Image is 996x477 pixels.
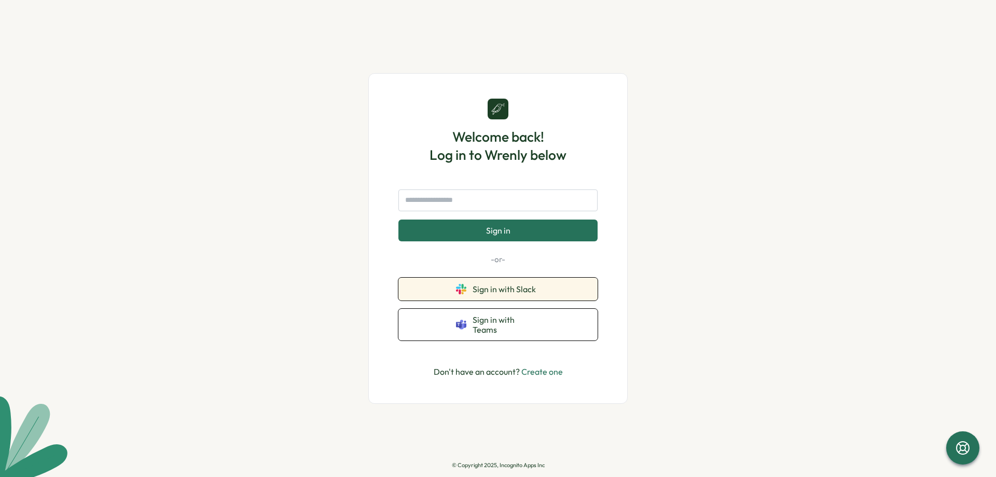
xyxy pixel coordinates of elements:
[398,220,598,241] button: Sign in
[521,366,563,377] a: Create one
[473,284,540,294] span: Sign in with Slack
[398,254,598,265] p: -or-
[486,226,510,235] span: Sign in
[434,365,563,378] p: Don't have an account?
[398,309,598,340] button: Sign in with Teams
[473,315,540,334] span: Sign in with Teams
[452,462,545,469] p: © Copyright 2025, Incognito Apps Inc
[430,128,566,164] h1: Welcome back! Log in to Wrenly below
[398,278,598,301] button: Sign in with Slack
